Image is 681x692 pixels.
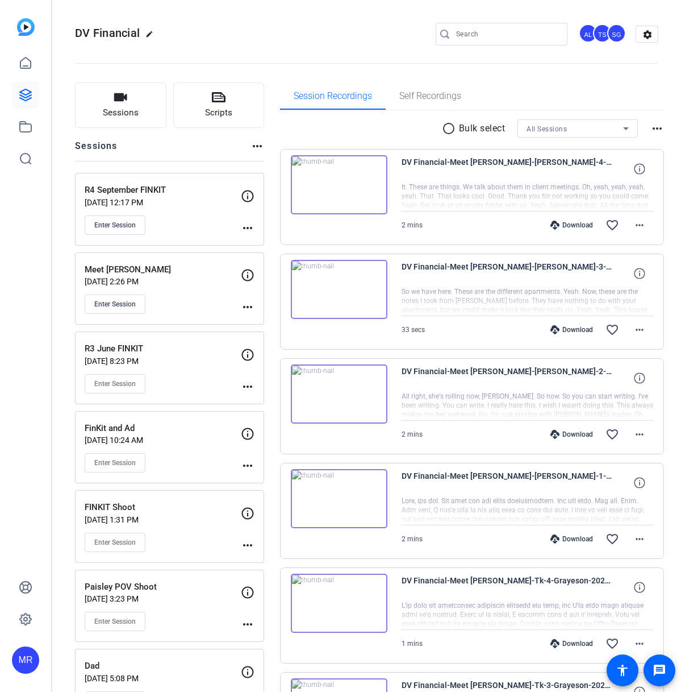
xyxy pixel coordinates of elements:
mat-icon: more_horiz [633,637,646,650]
mat-icon: more_horiz [650,122,664,135]
mat-icon: more_horiz [250,139,264,153]
div: MR [12,647,39,674]
span: 1 mins [402,640,423,648]
mat-icon: more_horiz [633,218,646,232]
img: thumb-nail [291,469,387,528]
button: Enter Session [85,612,145,631]
button: Enter Session [85,374,145,393]
mat-icon: favorite_border [605,218,619,232]
p: Paisley POV Shoot [85,581,241,594]
p: FINKIT Shoot [85,501,241,514]
span: DV Financial-Meet [PERSON_NAME]-Tk-4-Grayeson-2025-08-14-15-33-31-518-0 [402,574,612,601]
p: R4 September FINKIT [85,184,241,197]
p: [DATE] 12:17 PM [85,198,241,207]
div: Download [545,639,599,648]
div: Download [545,221,599,230]
mat-icon: more_horiz [241,618,254,631]
mat-icon: more_horiz [241,221,254,235]
p: [DATE] 3:23 PM [85,594,241,603]
mat-icon: more_horiz [633,532,646,546]
mat-icon: more_horiz [241,300,254,314]
h2: Sessions [75,139,118,161]
span: 33 secs [402,326,425,334]
button: Enter Session [85,216,145,235]
button: Enter Session [85,453,145,473]
button: Scripts [173,82,265,128]
mat-icon: more_horiz [241,459,254,473]
mat-icon: more_horiz [633,323,646,337]
p: [DATE] 8:23 PM [85,357,241,366]
span: DV Financial-Meet [PERSON_NAME]-[PERSON_NAME]-2-2025-08-14-15-50-00-199-0 [402,364,612,392]
mat-icon: more_horiz [241,380,254,393]
span: 2 mins [402,221,423,229]
p: [DATE] 5:08 PM [85,674,241,683]
ngx-avatar: Tracy Shaw [593,24,613,44]
p: [DATE] 2:26 PM [85,277,241,286]
span: Enter Session [94,458,136,467]
span: Sessions [103,106,139,119]
div: TS [593,24,612,43]
span: Enter Session [94,617,136,626]
mat-icon: edit [145,30,159,44]
span: All Sessions [527,125,567,133]
div: Download [545,430,599,439]
mat-icon: favorite_border [605,637,619,650]
img: thumb-nail [291,155,387,214]
button: Sessions [75,82,166,128]
span: DV Financial-Meet [PERSON_NAME]-[PERSON_NAME]-3-2025-08-14-15-52-45-180-0 [402,260,612,287]
button: Enter Session [85,295,145,314]
p: FinKit and Ad [85,422,241,435]
span: Session Recordings [294,92,372,101]
img: thumb-nail [291,364,387,424]
span: DV Financial [75,26,140,40]
mat-icon: more_horiz [633,428,646,441]
span: Scripts [205,106,232,119]
button: Enter Session [85,533,145,552]
ngx-avatar: Audrey Lee [579,24,599,44]
span: 2 mins [402,430,423,438]
p: [DATE] 10:24 AM [85,436,241,445]
span: 2 mins [402,535,423,543]
span: Self Recordings [399,92,461,101]
div: AL [579,24,598,43]
p: [DATE] 1:31 PM [85,515,241,524]
mat-icon: favorite_border [605,428,619,441]
img: blue-gradient.svg [17,18,35,36]
mat-icon: favorite_border [605,323,619,337]
span: DV Financial-Meet [PERSON_NAME]-[PERSON_NAME]-1-2025-08-14-15-44-51-687-0 [402,469,612,496]
mat-icon: more_horiz [241,538,254,552]
div: Download [545,325,599,334]
img: thumb-nail [291,574,387,633]
div: SG [607,24,626,43]
input: Search [456,27,558,41]
p: Dad [85,660,241,673]
span: Enter Session [94,300,136,309]
p: R3 June FINKIT [85,342,241,355]
p: Bulk select [459,122,505,135]
span: Enter Session [94,538,136,547]
div: Download [545,534,599,544]
p: Meet [PERSON_NAME] [85,263,241,276]
mat-icon: radio_button_unchecked [442,122,459,135]
mat-icon: message [653,664,666,677]
mat-icon: accessibility [616,664,629,677]
mat-icon: settings [636,26,659,43]
span: Enter Session [94,379,136,388]
ngx-avatar: Sharon Gottula [607,24,627,44]
img: thumb-nail [291,260,387,319]
mat-icon: favorite_border [605,532,619,546]
span: DV Financial-Meet [PERSON_NAME]-[PERSON_NAME]-4-2025-08-14-15-56-53-441-0 [402,155,612,183]
span: Enter Session [94,221,136,230]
